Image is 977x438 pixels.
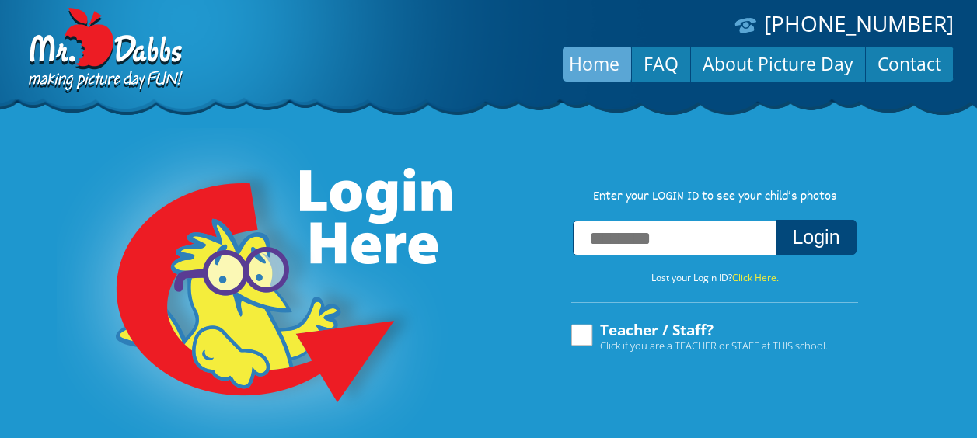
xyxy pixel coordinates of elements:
img: Dabbs Company [23,8,185,95]
span: Click if you are a TEACHER or STAFF at THIS school. [600,338,828,353]
p: Enter your LOGIN ID to see your child’s photos [556,189,874,206]
a: [PHONE_NUMBER] [764,9,954,38]
p: Lost your Login ID? [556,269,874,287]
label: Teacher / Staff? [569,322,828,352]
a: About Picture Day [691,45,865,82]
a: Home [557,45,631,82]
a: Contact [866,45,953,82]
button: Login [776,220,856,255]
a: Click Here. [732,271,779,284]
a: FAQ [632,45,690,82]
